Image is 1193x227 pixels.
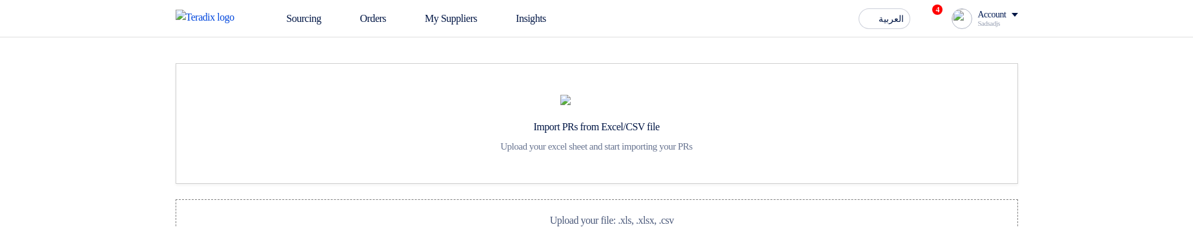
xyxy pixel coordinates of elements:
[487,5,556,33] a: Insights
[977,10,1006,21] div: Account
[396,5,487,33] a: My Suppliers
[176,10,243,25] img: Teradix logo
[560,95,633,105] img: empty_state_list.svg
[932,5,943,15] span: 4
[952,8,972,29] img: profile_test.png
[550,215,674,226] span: Upload your file: .xls, .xlsx, .csv
[500,141,692,152] div: Upload your excel sheet and start importing your PRs
[500,121,692,134] div: Import PRs from Excel/CSV file
[859,8,910,29] button: العربية
[879,15,904,24] span: العربية
[331,5,396,33] a: Orders
[258,5,332,33] a: Sourcing
[977,20,1017,27] div: Sadsadjs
